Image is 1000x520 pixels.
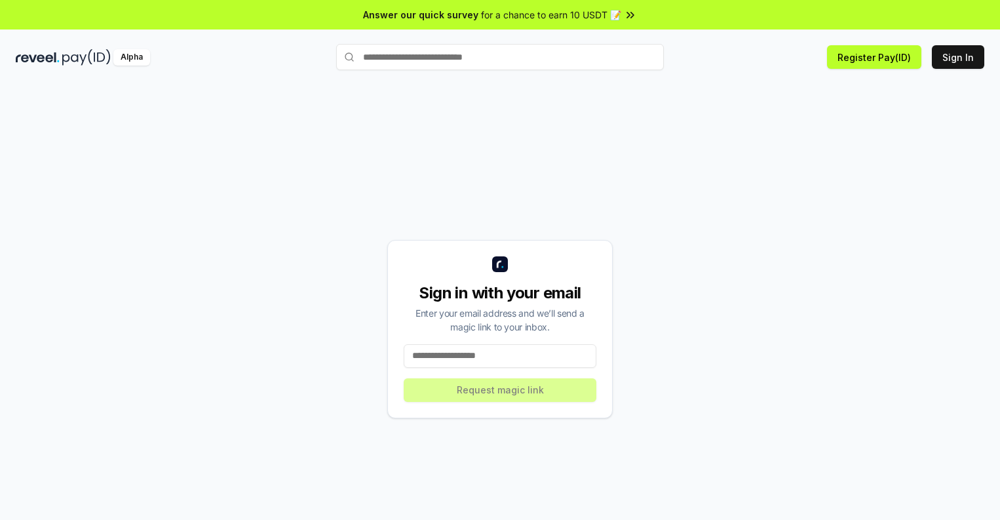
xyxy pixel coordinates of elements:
button: Register Pay(ID) [827,45,921,69]
img: logo_small [492,256,508,272]
span: for a chance to earn 10 USDT 📝 [481,8,621,22]
img: pay_id [62,49,111,66]
div: Alpha [113,49,150,66]
div: Sign in with your email [404,283,596,304]
span: Answer our quick survey [363,8,478,22]
div: Enter your email address and we’ll send a magic link to your inbox. [404,306,596,334]
img: reveel_dark [16,49,60,66]
button: Sign In [932,45,984,69]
